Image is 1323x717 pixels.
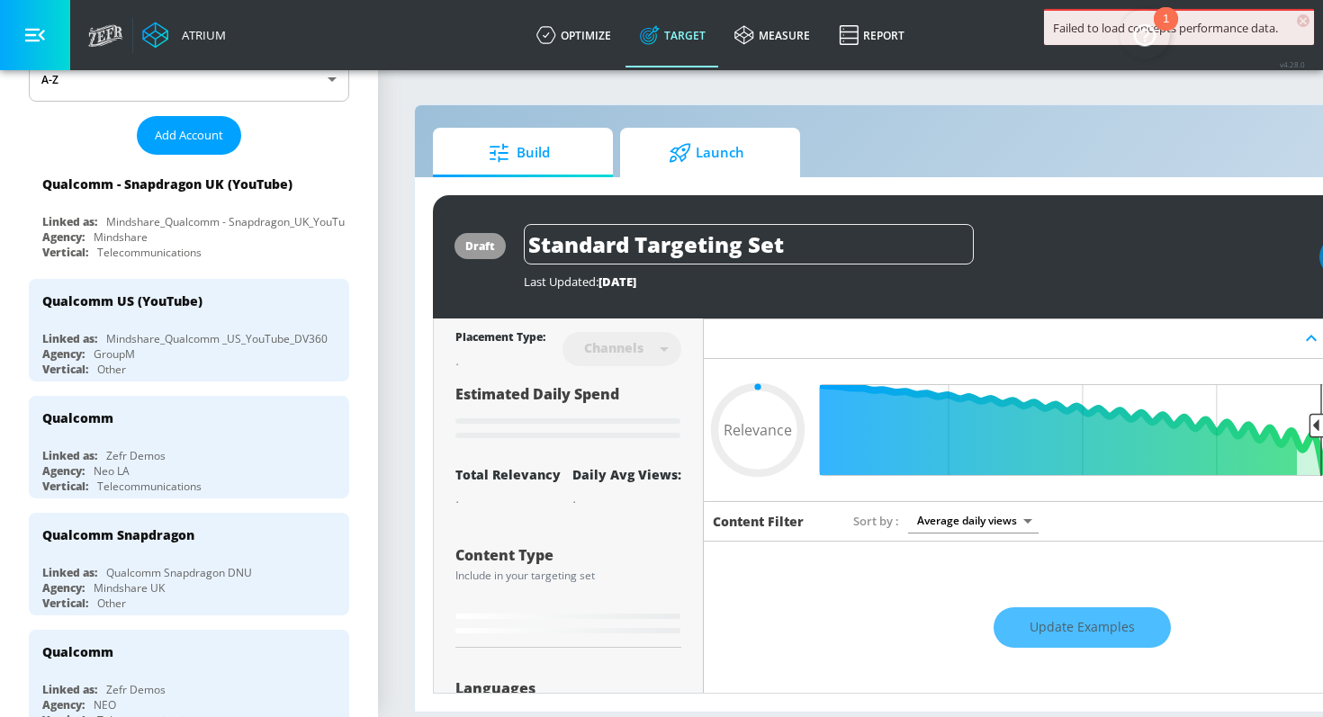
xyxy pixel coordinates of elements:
div: Qualcomm [42,643,113,660]
div: Agency: [42,580,85,596]
div: Mindshare_Qualcomm - Snapdragon_UK_YouTube_GoogleAds [106,214,417,229]
div: QualcommLinked as:Zefr DemosAgency:Neo LAVertical:Telecommunications [29,396,349,498]
div: Average daily views [908,508,1039,533]
div: Qualcomm [42,409,113,426]
div: NEO [94,697,116,713]
div: GroupM [94,346,135,362]
span: Build [451,131,588,175]
div: Zefr Demos [106,448,166,463]
div: Vertical: [42,362,88,377]
button: Open Resource Center, 1 new notification [1120,9,1170,59]
div: Failed to load concepts performance data. [1053,20,1305,36]
div: 1 [1163,19,1169,42]
div: Qualcomm US (YouTube)Linked as:Mindshare_Qualcomm _US_YouTube_DV360Agency:GroupMVertical:Other [29,279,349,381]
div: Mindshare_Qualcomm _US_YouTube_DV360 [106,331,328,346]
div: Agency: [42,346,85,362]
div: Qualcomm Snapdragon [42,526,194,543]
span: Estimated Daily Spend [455,384,619,404]
h6: Content Filter [713,513,804,530]
div: Mindshare [94,229,148,245]
div: Linked as: [42,448,97,463]
a: optimize [522,3,625,67]
span: Relevance [724,423,792,437]
div: Linked as: [42,682,97,697]
div: Linked as: [42,214,97,229]
span: [DATE] [598,273,636,290]
div: A-Z [29,57,349,102]
span: × [1297,14,1309,27]
div: Last Updated: [524,273,1301,290]
a: Target [625,3,720,67]
div: Other [97,362,126,377]
div: Other [97,596,126,611]
div: Telecommunications [97,479,202,494]
span: Sort by [853,513,899,529]
div: Estimated Daily Spend [455,384,681,444]
span: Add Account [155,125,223,146]
div: Channels [575,340,652,355]
div: Daily Avg Views: [572,466,681,483]
div: Vertical: [42,596,88,611]
div: Qualcomm US (YouTube) [42,292,202,309]
div: Linked as: [42,331,97,346]
a: measure [720,3,824,67]
div: Placement Type: [455,329,545,348]
div: Qualcomm SnapdragonLinked as:Qualcomm Snapdragon DNUAgency:Mindshare UKVertical:Other [29,513,349,615]
div: Agency: [42,463,85,479]
div: Neo LA [94,463,130,479]
div: Telecommunications [97,245,202,260]
div: Include in your targeting set [455,570,681,581]
div: Vertical: [42,245,88,260]
a: Atrium [142,22,226,49]
div: Qualcomm - Snapdragon UK (YouTube)Linked as:Mindshare_Qualcomm - Snapdragon_UK_YouTube_GoogleAdsA... [29,162,349,264]
div: Qualcomm Snapdragon DNU [106,565,252,580]
span: Launch [638,131,775,175]
div: Atrium [175,27,226,43]
a: Report [824,3,919,67]
div: Total Relevancy [455,466,561,483]
span: v 4.28.0 [1280,59,1305,69]
div: Mindshare UK [94,580,165,596]
div: Agency: [42,697,85,713]
button: Add Account [137,116,241,155]
div: Linked as: [42,565,97,580]
div: draft [465,238,495,254]
div: Agency: [42,229,85,245]
div: Zefr Demos [106,682,166,697]
div: Content Type [455,548,681,562]
div: Languages [455,681,681,695]
div: Vertical: [42,479,88,494]
div: Qualcomm - Snapdragon UK (YouTube) [42,175,292,193]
